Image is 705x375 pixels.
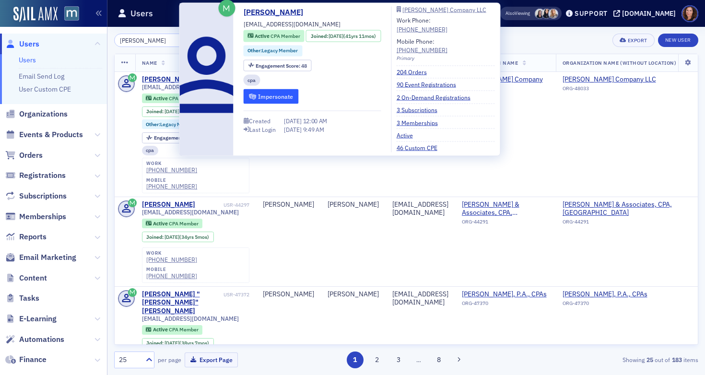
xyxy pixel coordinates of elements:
[303,126,324,133] span: 9:49 AM
[397,16,447,34] div: Work Phone:
[563,290,650,299] span: William H. Davis, P.A., CPAs
[142,75,195,84] a: [PERSON_NAME]
[563,290,650,299] a: [PERSON_NAME], P.A., CPAs
[142,94,203,103] div: Active: Active: CPA Member
[270,33,300,39] span: CPA Member
[5,273,47,283] a: Content
[244,30,305,42] div: Active: Active: CPA Member
[146,340,164,346] span: Joined :
[462,75,549,92] span: Joshua Company LLC
[397,54,495,62] div: Primary
[142,59,157,66] span: Name
[146,177,197,183] div: mobile
[197,202,249,208] div: USR-44297
[153,95,169,102] span: Active
[185,352,238,367] button: Export Page
[658,34,698,47] a: New User
[244,45,303,56] div: Other:
[146,250,197,256] div: work
[244,7,310,18] a: [PERSON_NAME]
[462,219,549,228] div: ORG-44291
[645,355,655,364] strong: 25
[146,234,164,240] span: Joined :
[284,117,303,124] span: [DATE]
[397,46,447,54] a: [PHONE_NUMBER]
[154,134,200,141] span: Engagement Score :
[397,143,445,152] a: 46 Custom CPE
[306,30,381,42] div: Joined: 1983-09-15 00:00:00
[397,37,447,55] div: Mobile Phone:
[164,234,179,240] span: [DATE]
[397,24,447,33] div: [PHONE_NUMBER]
[164,108,179,115] span: [DATE]
[19,85,71,94] a: User Custom CPE
[505,10,530,17] span: Viewing
[19,211,66,222] span: Memberships
[575,9,608,18] div: Support
[146,183,197,190] a: [PHONE_NUMBER]
[142,232,214,242] div: Joined: 1991-03-28 00:00:00
[462,200,549,217] a: [PERSON_NAME] & Associates, CPA, [GEOGRAPHIC_DATA]
[397,68,434,76] a: 204 Orders
[169,95,199,102] span: CPA Member
[5,39,39,49] a: Users
[153,220,169,227] span: Active
[164,234,209,240] div: (34yrs 5mos)
[19,354,47,365] span: Finance
[563,200,685,217] a: [PERSON_NAME] & Associates, CPA, [GEOGRAPHIC_DATA]
[263,200,314,209] div: [PERSON_NAME]
[397,7,495,12] a: [PERSON_NAME] Company LLC
[146,221,198,227] a: Active CPA Member
[563,200,685,217] span: Anderson Davis & Associates, CPA, PA
[5,109,68,119] a: Organizations
[397,130,420,139] a: Active
[169,220,199,227] span: CPA Member
[142,325,203,335] div: Active: Active: CPA Member
[19,293,39,304] span: Tasks
[142,200,195,209] div: [PERSON_NAME]
[368,352,385,368] button: 2
[249,127,276,132] div: Last Login
[146,95,198,101] a: Active CPA Member
[462,94,549,103] div: ORG-48033
[142,290,222,316] div: [PERSON_NAME] "[PERSON_NAME]" [PERSON_NAME]
[628,38,647,43] div: Export
[535,9,545,19] span: Kelly Brown
[146,272,197,280] a: [PHONE_NUMBER]
[5,150,43,161] a: Orders
[19,39,39,49] span: Users
[548,9,558,19] span: Emily Trott
[303,117,328,124] span: 12:00 AM
[169,326,199,333] span: CPA Member
[462,300,549,310] div: ORG-47370
[612,34,654,47] button: Export
[19,109,68,119] span: Organizations
[244,89,299,104] button: Impersonate
[5,354,47,365] a: Finance
[146,166,197,174] a: [PHONE_NUMBER]
[158,355,181,364] label: per page
[142,338,214,349] div: Joined: 1987-01-05 00:00:00
[5,129,83,140] a: Events & Products
[146,121,160,128] span: Other :
[142,219,203,228] div: Active: Active: CPA Member
[146,256,197,263] a: [PHONE_NUMBER]
[5,191,67,201] a: Subscriptions
[347,352,364,368] button: 1
[505,10,515,16] div: Also
[622,9,676,18] div: [DOMAIN_NAME]
[563,300,650,310] div: ORG-47370
[19,150,43,161] span: Orders
[329,32,343,39] span: [DATE]
[19,232,47,242] span: Reports
[142,315,239,322] span: [EMAIL_ADDRESS][DOMAIN_NAME]
[223,292,249,298] div: USR-47372
[681,5,698,22] span: Profile
[119,355,140,365] div: 25
[13,7,58,22] a: SailAMX
[256,63,307,68] div: 48
[510,355,698,364] div: Showing out of items
[256,62,301,69] span: Engagement Score :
